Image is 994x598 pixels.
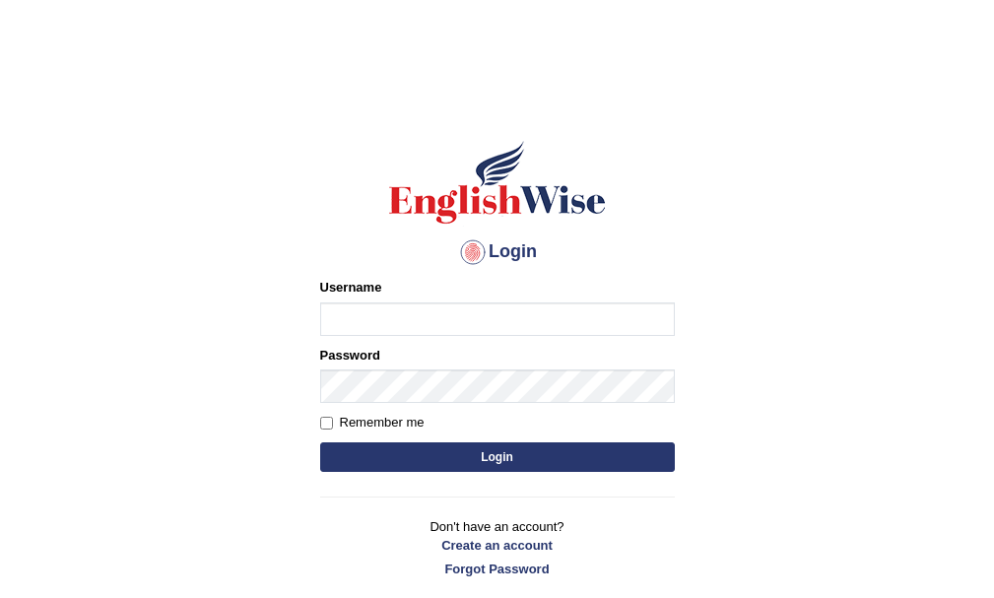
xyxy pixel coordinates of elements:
img: Logo of English Wise sign in for intelligent practice with AI [385,138,610,227]
label: Username [320,278,382,297]
h4: Login [320,236,675,268]
a: Create an account [320,536,675,555]
p: Don't have an account? [320,517,675,578]
button: Login [320,442,675,472]
label: Remember me [320,413,425,432]
a: Forgot Password [320,560,675,578]
label: Password [320,346,380,365]
input: Remember me [320,417,333,430]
